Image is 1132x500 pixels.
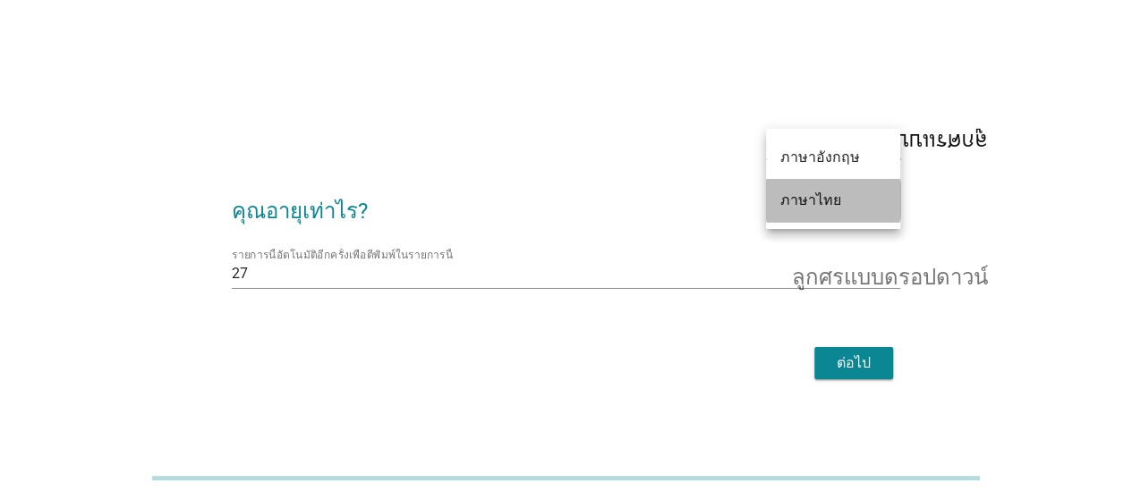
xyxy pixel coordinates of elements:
[232,199,368,224] font: คุณอายุเท่าไร?
[792,134,988,156] font: ลูกศรแบบดรอปดาวน์
[780,191,841,208] font: ภาษาไทย
[792,263,988,284] font: ลูกศรแบบดรอปดาวน์
[232,265,248,282] font: 27
[780,148,860,165] font: ภาษาอังกฤษ
[814,347,893,379] button: ต่อไป
[837,354,871,371] font: ต่อไป
[248,259,875,288] input: รายการนี้อัตโนมัติอีกครั้งเพื่อตีพิมพ์ในรายการนี้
